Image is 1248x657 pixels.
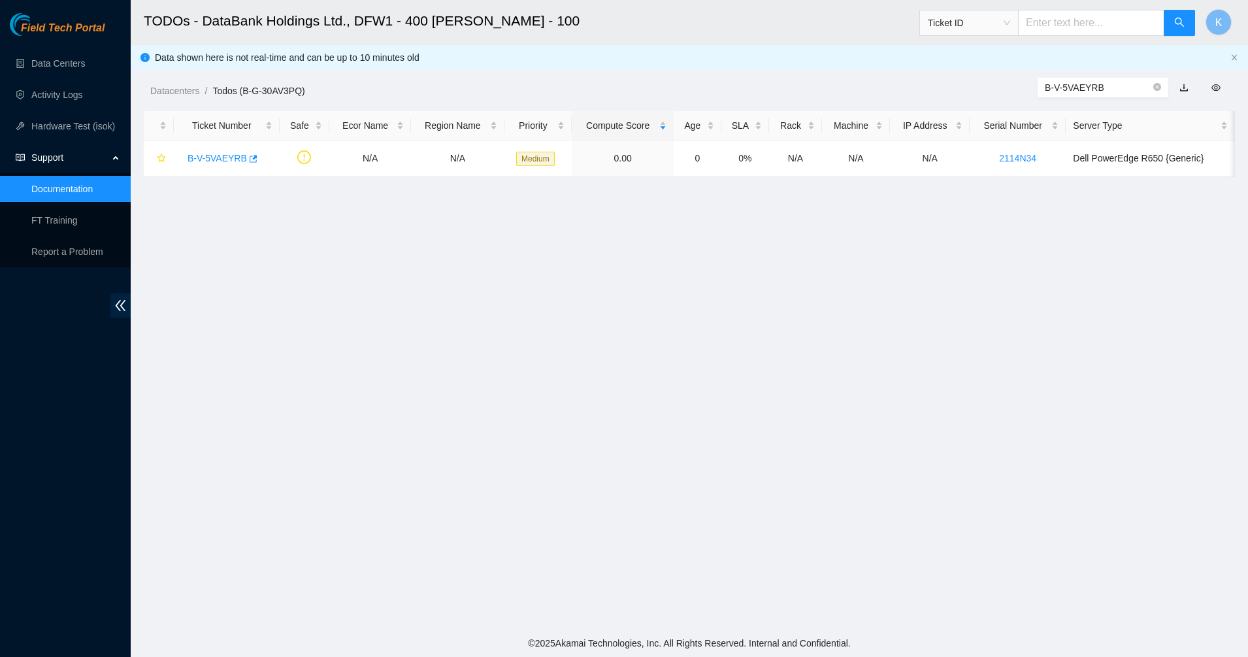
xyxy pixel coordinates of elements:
td: 0% [721,141,770,177]
span: double-left [110,294,131,318]
p: Report a Problem [31,239,120,265]
a: Data Centers [31,58,85,69]
td: N/A [411,141,504,177]
span: Support [31,144,108,171]
span: close-circle [1153,82,1161,94]
td: 0 [674,141,721,177]
button: search [1164,10,1195,36]
a: Akamai TechnologiesField Tech Portal [10,24,105,41]
button: K [1206,9,1232,35]
button: star [151,148,167,169]
a: B-V-5VAEYRB [188,153,247,163]
span: exclamation-circle [297,150,311,164]
input: Enter text here... [1018,10,1164,36]
span: Medium [516,152,555,166]
button: close [1230,54,1238,62]
a: Datacenters [150,86,199,96]
img: Akamai Technologies [10,13,66,36]
a: 2114N34 [999,153,1036,163]
span: eye [1211,83,1221,92]
td: N/A [890,141,970,177]
button: download [1170,77,1198,98]
span: close-circle [1153,83,1161,91]
span: search [1174,17,1185,29]
a: Documentation [31,184,93,194]
a: Activity Logs [31,90,83,100]
span: Field Tech Portal [21,22,105,35]
td: Dell PowerEdge R650 {Generic} [1066,141,1235,177]
a: download [1179,82,1189,93]
td: N/A [769,141,821,177]
span: / [205,86,207,96]
span: Ticket ID [928,13,1010,33]
span: star [157,154,166,164]
td: N/A [329,141,411,177]
a: Todos (B-G-30AV3PQ) [212,86,304,96]
span: close [1230,54,1238,61]
a: Hardware Test (isok) [31,121,115,131]
span: read [16,153,25,162]
td: 0.00 [572,141,674,177]
td: N/A [822,141,891,177]
footer: © 2025 Akamai Technologies, Inc. All Rights Reserved. Internal and Confidential. [131,630,1248,657]
a: FT Training [31,215,78,226]
span: K [1215,14,1223,31]
input: Search [1045,80,1151,95]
